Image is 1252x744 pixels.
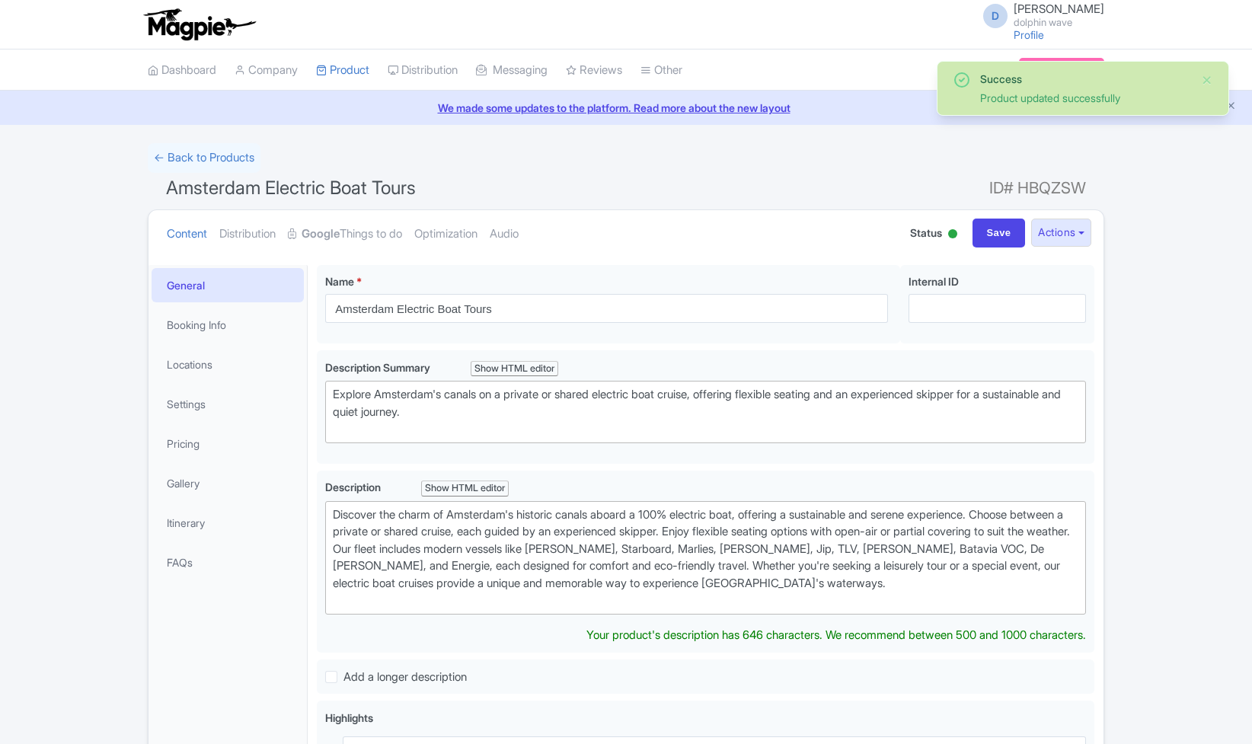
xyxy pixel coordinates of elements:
[152,387,304,421] a: Settings
[910,225,942,241] span: Status
[325,711,373,724] span: Highlights
[152,545,304,580] a: FAQs
[566,49,622,91] a: Reviews
[980,71,1189,87] div: Success
[9,100,1243,116] a: We made some updates to the platform. Read more about the new layout
[325,361,433,374] span: Description Summary
[152,347,304,382] a: Locations
[333,386,1078,438] div: Explore Amsterdam's canals on a private or shared electric boat cruise, offering flexible seating...
[1031,219,1091,247] button: Actions
[640,49,682,91] a: Other
[1014,28,1044,41] a: Profile
[909,275,959,288] span: Internal ID
[325,481,383,493] span: Description
[490,210,519,258] a: Audio
[973,219,1026,247] input: Save
[1225,98,1237,116] button: Close announcement
[325,275,354,288] span: Name
[166,177,416,199] span: Amsterdam Electric Boat Tours
[333,506,1078,609] div: Discover the charm of Amsterdam's historic canals aboard a 100% electric boat, offering a sustain...
[219,210,276,258] a: Distribution
[1019,58,1104,81] a: Subscription
[471,361,558,377] div: Show HTML editor
[302,225,340,243] strong: Google
[414,210,477,258] a: Optimization
[288,210,402,258] a: GoogleThings to do
[167,210,207,258] a: Content
[343,669,467,684] span: Add a longer description
[974,3,1104,27] a: D [PERSON_NAME] dolphin wave
[235,49,298,91] a: Company
[1014,18,1104,27] small: dolphin wave
[980,90,1189,106] div: Product updated successfully
[148,49,216,91] a: Dashboard
[152,268,304,302] a: General
[152,466,304,500] a: Gallery
[983,4,1008,28] span: D
[140,8,258,41] img: logo-ab69f6fb50320c5b225c76a69d11143b.png
[148,143,260,173] a: ← Back to Products
[316,49,369,91] a: Product
[152,506,304,540] a: Itinerary
[945,223,960,247] div: Active
[152,426,304,461] a: Pricing
[1014,2,1104,16] span: [PERSON_NAME]
[476,49,548,91] a: Messaging
[152,308,304,342] a: Booking Info
[586,627,1086,644] div: Your product's description has 646 characters. We recommend between 500 and 1000 characters.
[1201,71,1213,89] button: Close
[388,49,458,91] a: Distribution
[989,173,1086,203] span: ID# HBQZSW
[421,481,509,497] div: Show HTML editor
